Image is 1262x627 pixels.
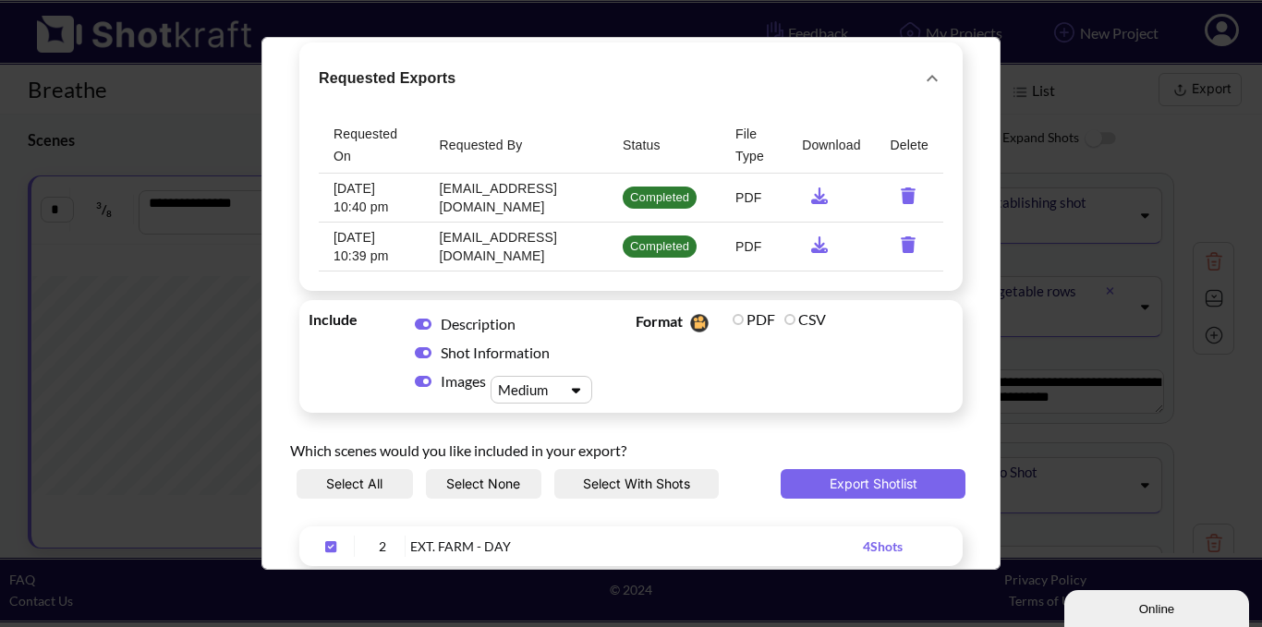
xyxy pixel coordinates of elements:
[721,223,787,271] td: PDF
[426,469,542,499] button: Select None
[425,223,608,271] td: [EMAIL_ADDRESS][DOMAIN_NAME]
[319,66,455,91] h6: Requested Exports
[309,309,401,329] span: Include
[441,315,516,332] span: Description
[441,371,491,391] span: Images
[721,117,787,174] th: File Type
[319,174,425,223] td: [DATE] 10:40 pm
[781,469,965,499] button: Export Shotlist
[721,174,787,223] td: PDF
[319,223,425,271] td: [DATE] 10:39 pm
[425,174,608,223] td: [EMAIL_ADDRESS][DOMAIN_NAME]
[359,536,406,557] div: 2
[319,117,425,174] th: Requested On
[623,189,697,204] span: 100% Complete
[787,117,875,174] th: Download
[297,469,413,499] button: Select All
[441,344,550,361] span: Shot Information
[636,309,728,337] span: Format
[608,117,721,174] th: Status
[733,310,775,328] label: PDF
[410,536,863,557] div: EXT. FARM - DAY
[784,310,826,328] label: CSV
[554,469,719,499] button: Select With Shots
[863,538,903,554] span: 4 Shots
[1064,586,1253,627] iframe: chat widget
[623,238,697,253] span: 100% Complete
[304,47,958,110] button: Requested Exports
[623,189,697,207] span: Completed
[686,309,711,337] img: Camera Icon
[261,37,1001,570] div: Upload Script
[425,117,608,174] th: Requested By
[876,117,943,174] th: Delete
[623,238,697,256] span: Completed
[290,422,972,469] div: Which scenes would you like included in your export?
[319,117,943,271] table: requested-exports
